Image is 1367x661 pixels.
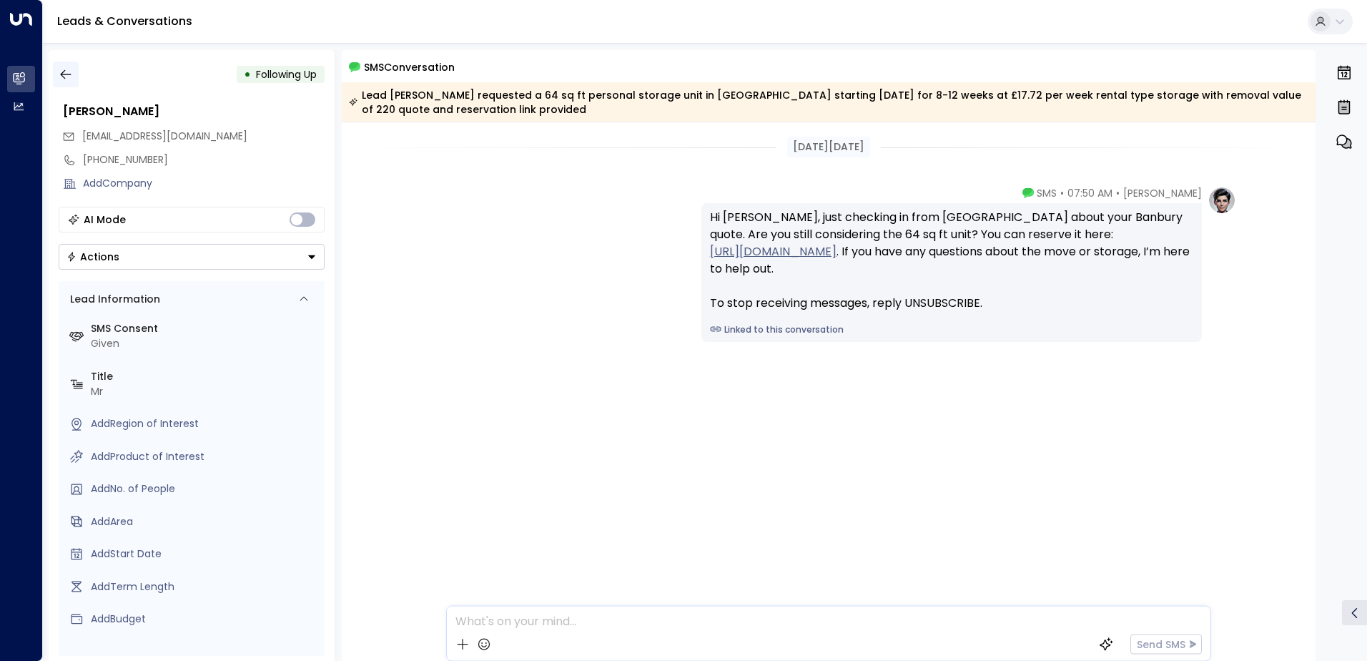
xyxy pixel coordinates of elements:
div: AddRegion of Interest [91,416,319,431]
div: Lead Information [65,292,160,307]
span: SMS Conversation [364,59,455,75]
label: Source [91,645,319,660]
div: AddArea [91,514,319,529]
div: Mr [91,384,319,399]
div: Hi [PERSON_NAME], just checking in from [GEOGRAPHIC_DATA] about your Banbury quote. Are you still... [710,209,1193,312]
div: AddNo. of People [91,481,319,496]
div: AddProduct of Interest [91,449,319,464]
label: SMS Consent [91,321,319,336]
div: AddBudget [91,612,319,627]
div: [PHONE_NUMBER] [83,152,325,167]
label: Title [91,369,319,384]
div: Actions [66,250,119,263]
a: [URL][DOMAIN_NAME] [710,243,837,260]
div: AddTerm Length [91,579,319,594]
button: Actions [59,244,325,270]
div: Lead [PERSON_NAME] requested a 64 sq ft personal storage unit in [GEOGRAPHIC_DATA] starting [DATE... [349,88,1308,117]
span: • [1116,186,1120,200]
span: 07:50 AM [1067,186,1112,200]
span: SMS [1037,186,1057,200]
a: Leads & Conversations [57,13,192,29]
div: AddCompany [83,176,325,191]
span: Following Up [256,67,317,82]
div: Given [91,336,319,351]
span: james100@gmail.com [82,129,247,144]
span: [EMAIL_ADDRESS][DOMAIN_NAME] [82,129,247,143]
div: [DATE][DATE] [787,137,870,157]
div: Button group with a nested menu [59,244,325,270]
div: • [244,62,251,87]
span: [PERSON_NAME] [1123,186,1202,200]
img: profile-logo.png [1208,186,1236,215]
div: AddStart Date [91,547,319,562]
span: • [1060,186,1064,200]
a: Linked to this conversation [710,323,1193,336]
div: AI Mode [84,212,126,227]
div: [PERSON_NAME] [63,103,325,120]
